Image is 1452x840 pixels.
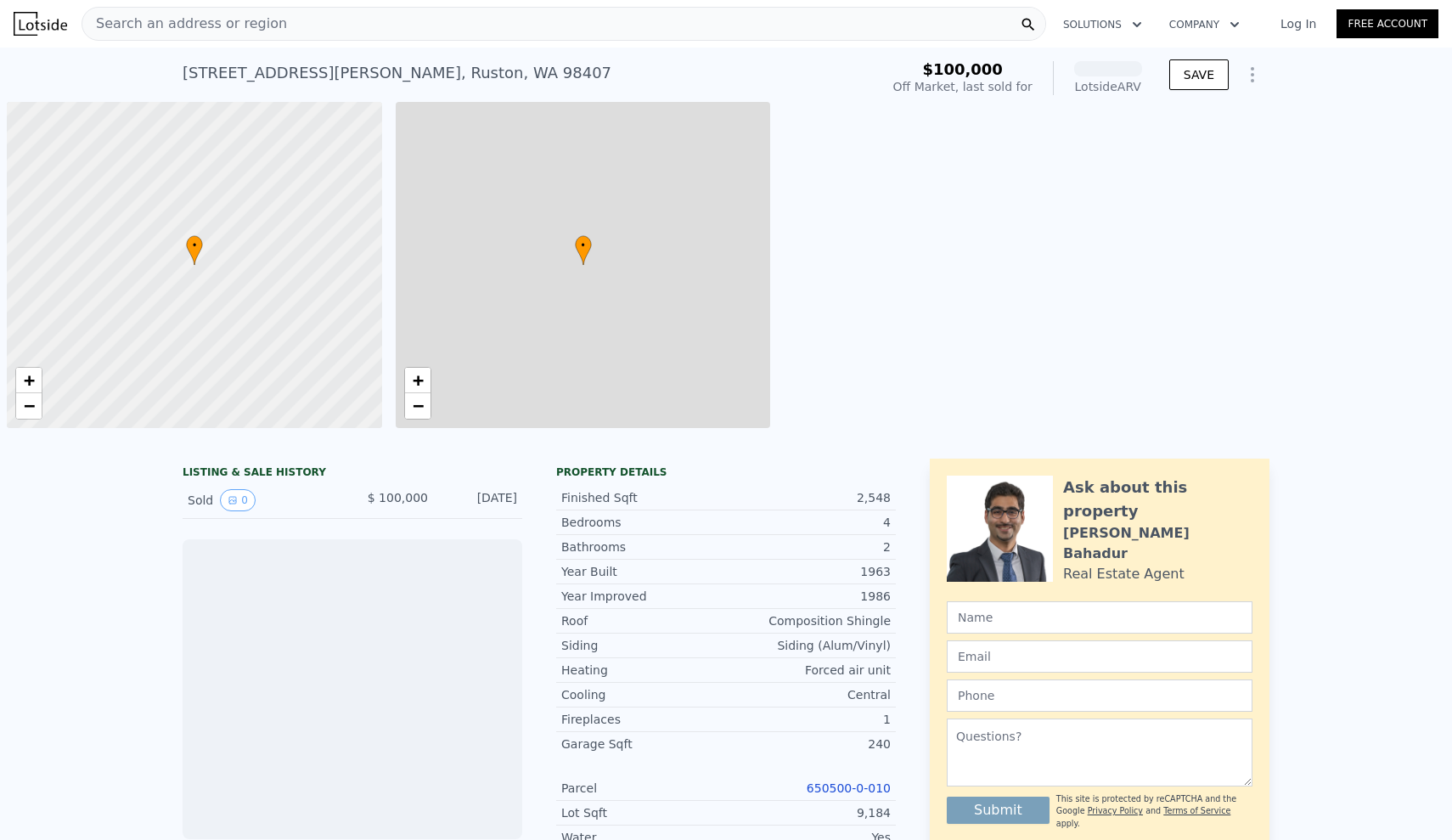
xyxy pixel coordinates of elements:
[186,235,203,265] div: •
[1063,523,1252,564] div: [PERSON_NAME] Bahadur
[220,489,256,511] button: View historical data
[412,369,423,391] span: +
[561,637,726,654] div: Siding
[561,538,726,555] div: Bathrooms
[183,465,522,482] div: LISTING & SALE HISTORY
[561,662,726,679] div: Heating
[561,489,726,506] div: Finished Sqft
[1260,15,1337,32] a: Log In
[16,393,42,419] a: Zoom out
[561,711,726,728] div: Fireplaces
[556,465,896,479] div: Property details
[1235,58,1269,92] button: Show Options
[947,679,1252,712] input: Phone
[412,395,423,416] span: −
[24,395,35,416] span: −
[1050,9,1156,40] button: Solutions
[188,489,339,511] div: Sold
[186,238,203,253] span: •
[1163,806,1230,815] a: Terms of Service
[726,662,891,679] div: Forced air unit
[726,612,891,629] div: Composition Shingle
[561,736,726,753] div: Garage Sqft
[726,514,891,531] div: 4
[1088,806,1143,815] a: Privacy Policy
[561,514,726,531] div: Bedrooms
[726,711,891,728] div: 1
[1337,9,1438,38] a: Free Account
[561,804,726,821] div: Lot Sqft
[1063,476,1252,523] div: Ask about this property
[24,369,35,391] span: +
[947,797,1050,824] button: Submit
[893,78,1033,95] div: Off Market, last sold for
[726,637,891,654] div: Siding (Alum/Vinyl)
[561,612,726,629] div: Roof
[561,563,726,580] div: Year Built
[405,368,431,393] a: Zoom in
[726,489,891,506] div: 2,548
[82,14,287,34] span: Search an address or region
[726,563,891,580] div: 1963
[1063,564,1185,584] div: Real Estate Agent
[947,640,1252,673] input: Email
[561,686,726,703] div: Cooling
[14,12,67,36] img: Lotside
[726,538,891,555] div: 2
[726,686,891,703] div: Central
[575,238,592,253] span: •
[183,61,611,85] div: [STREET_ADDRESS][PERSON_NAME] , Ruston , WA 98407
[807,781,891,795] a: 650500-0-010
[442,489,517,511] div: [DATE]
[1074,78,1142,95] div: Lotside ARV
[922,60,1003,78] span: $100,000
[726,588,891,605] div: 1986
[561,780,726,797] div: Parcel
[405,393,431,419] a: Zoom out
[1056,793,1252,830] div: This site is protected by reCAPTCHA and the Google and apply.
[1156,9,1253,40] button: Company
[561,588,726,605] div: Year Improved
[726,804,891,821] div: 9,184
[575,235,592,265] div: •
[16,368,42,393] a: Zoom in
[1169,59,1229,90] button: SAVE
[726,736,891,753] div: 240
[368,491,428,505] span: $ 100,000
[947,601,1252,634] input: Name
